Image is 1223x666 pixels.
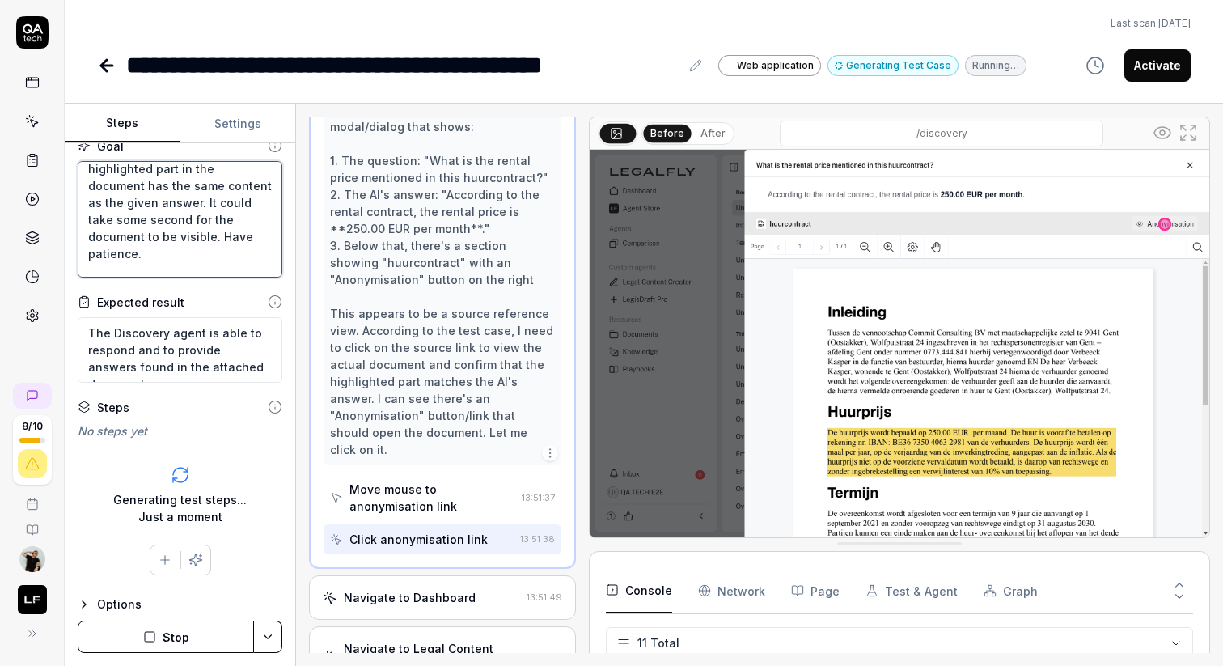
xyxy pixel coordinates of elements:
[78,621,254,653] button: Stop
[19,546,45,572] img: 4cfcff40-75ee-4a48-a2b0-1984f07fefe6.jpeg
[791,568,840,613] button: Page
[606,568,672,613] button: Console
[78,595,282,614] button: Options
[65,104,180,143] button: Steps
[344,589,476,606] div: Navigate to Dashboard
[984,568,1038,613] button: Graph
[97,595,282,614] div: Options
[718,54,821,76] a: Web application
[522,492,555,503] time: 13:51:37
[330,84,554,458] div: Perfect! I can see that clicking on the inline source reference opened a modal/dialog that shows:...
[1158,17,1191,29] time: [DATE]
[965,55,1026,76] div: Running…
[97,399,129,416] div: Steps
[698,568,765,613] button: Network
[349,481,514,515] div: Move mouse to anonymisation link
[18,585,47,614] img: LEGALFLY Logo
[6,572,57,617] button: LEGALFLY Logo
[324,524,561,554] button: Click anonymisation link13:51:38
[349,531,488,548] div: Click anonymisation link
[6,485,57,511] a: Book a call with us
[113,491,247,525] div: Generating test steps... Just a moment
[22,422,43,431] span: 8 / 10
[97,294,184,311] div: Expected result
[324,474,561,521] button: Move mouse to anonymisation link13:51:37
[520,533,555,545] time: 13:51:38
[643,124,691,142] button: Before
[6,511,57,537] a: Documentation
[1175,120,1201,146] button: Open in full screen
[827,55,959,76] button: Generating Test Case
[694,125,732,142] button: After
[13,383,52,409] a: New conversation
[78,422,282,439] div: No steps yet
[529,651,562,663] time: 13:51:57
[1111,16,1191,31] span: Last scan:
[527,592,562,603] time: 13:51:49
[865,568,958,613] button: Test & Agent
[1076,49,1115,82] button: View version history
[1111,16,1191,31] button: Last scan:[DATE]
[180,104,296,143] button: Settings
[97,138,124,155] div: Goal
[590,150,1209,537] img: Screenshot
[1149,120,1175,146] button: Show all interative elements
[1124,49,1191,82] button: Activate
[737,58,814,73] span: Web application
